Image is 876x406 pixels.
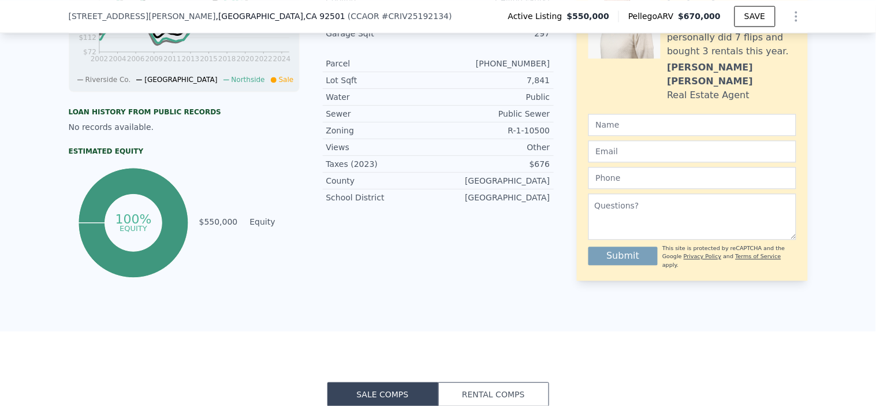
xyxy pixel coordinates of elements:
div: Real Estate Agent [668,88,750,102]
span: CCAOR [351,12,380,21]
button: SAVE [735,6,775,27]
span: # CRIV25192134 [382,12,449,21]
span: [GEOGRAPHIC_DATA] [144,76,217,84]
div: Views [326,141,438,153]
div: 7,841 [438,75,550,86]
tspan: 2009 [145,55,163,63]
div: Public Sewer [438,108,550,120]
div: School District [326,192,438,203]
div: Sewer [326,108,438,120]
div: Taxes (2023) [326,158,438,170]
td: $550,000 [199,215,238,228]
tspan: $112 [79,33,96,42]
div: [GEOGRAPHIC_DATA] [438,192,550,203]
button: Show Options [785,5,808,28]
tspan: $72 [83,48,96,56]
div: No records available. [69,121,300,133]
div: 297 [438,28,550,39]
div: [GEOGRAPHIC_DATA] [438,175,550,187]
div: Other [438,141,550,153]
span: Sale [279,76,294,84]
tspan: 2006 [126,55,144,63]
td: Equity [248,215,300,228]
tspan: 2018 [218,55,236,63]
input: Phone [588,167,796,189]
tspan: 2002 [90,55,108,63]
div: Zoning [326,125,438,136]
span: , [GEOGRAPHIC_DATA] [216,10,345,22]
tspan: 2022 [255,55,273,63]
span: $670,000 [679,12,721,21]
div: Estimated Equity [69,147,300,156]
tspan: 2024 [273,55,290,63]
div: Water [326,91,438,103]
span: Pellego ARV [628,10,679,22]
span: [STREET_ADDRESS][PERSON_NAME] [69,10,216,22]
div: [PERSON_NAME] [PERSON_NAME] [668,61,796,88]
tspan: 2013 [181,55,199,63]
input: Email [588,140,796,162]
div: This site is protected by reCAPTCHA and the Google and apply. [662,244,796,269]
tspan: 2020 [236,55,254,63]
tspan: 2004 [109,55,126,63]
div: ( ) [348,10,452,22]
div: Garage Sqft [326,28,438,39]
div: Public [438,91,550,103]
tspan: 100% [115,212,152,226]
span: Northside [232,76,265,84]
a: Privacy Policy [684,253,721,259]
tspan: Equity [120,224,147,233]
input: Name [588,114,796,136]
div: Parcel [326,58,438,69]
tspan: 2015 [200,55,218,63]
a: Terms of Service [736,253,781,259]
span: , CA 92501 [303,12,345,21]
div: R-1-10500 [438,125,550,136]
div: [PHONE_NUMBER] [438,58,550,69]
span: Active Listing [508,10,567,22]
span: Riverside Co. [85,76,131,84]
div: Lot Sqft [326,75,438,86]
button: Submit [588,247,658,265]
span: $550,000 [567,10,610,22]
div: Loan history from public records [69,107,300,117]
div: County [326,175,438,187]
tspan: 2011 [163,55,181,63]
div: $676 [438,158,550,170]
